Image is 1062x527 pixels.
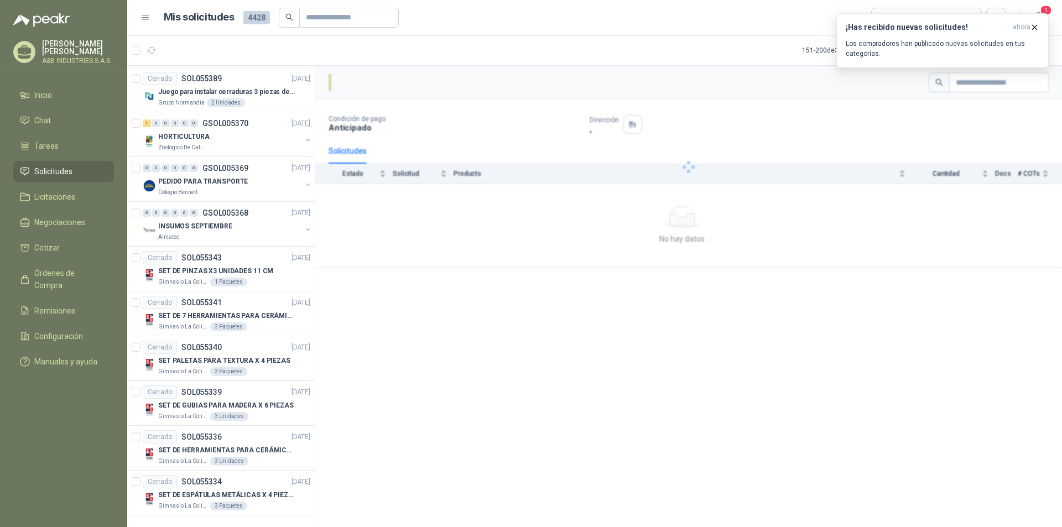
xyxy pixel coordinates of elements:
[158,221,232,232] p: INSUMOS SEPTIEMBRE
[152,119,160,127] div: 0
[143,269,156,282] img: Company Logo
[291,118,310,129] p: [DATE]
[291,477,310,487] p: [DATE]
[158,278,208,286] p: Gimnasio La Colina
[13,161,114,182] a: Solicitudes
[34,114,51,127] span: Chat
[13,186,114,207] a: Licitaciones
[1029,8,1049,28] button: 1
[42,58,114,64] p: A&B INDUSTRIES S.A.S
[158,322,208,331] p: Gimnasio La Colina
[210,412,248,421] div: 3 Unidades
[210,457,248,466] div: 3 Unidades
[158,132,210,142] p: HORTICULTURA
[34,165,72,178] span: Solicitudes
[291,342,310,353] p: [DATE]
[158,412,208,421] p: Gimnasio La Colina
[190,119,198,127] div: 0
[846,39,1039,59] p: Los compradores han publicado nuevas solicitudes en tus categorías.
[162,119,170,127] div: 0
[13,85,114,106] a: Inicio
[190,209,198,217] div: 0
[143,358,156,372] img: Company Logo
[171,209,179,217] div: 0
[34,242,60,254] span: Cotizar
[181,299,222,306] p: SOL055341
[158,356,290,366] p: SET PALETAS PARA TEXTURA X 4 PIEZAS
[158,400,294,411] p: SET DE GUBIAS PARA MADERA X 6 PIEZAS
[171,164,179,172] div: 0
[291,387,310,398] p: [DATE]
[143,161,313,197] a: 0 0 0 0 0 0 GSOL005369[DATE] Company LogoPEDIDO PARA TRANSPORTEColegio Bennett
[291,432,310,442] p: [DATE]
[13,263,114,296] a: Órdenes de Compra
[13,13,70,27] img: Logo peakr
[181,343,222,351] p: SOL055340
[13,351,114,372] a: Manuales y ayuda
[127,471,315,515] a: CerradoSOL055334[DATE] Company LogoSET DE ESPÁTULAS METÁLICAS X 4 PIEZASGimnasio La Colina3 Paquetes
[291,208,310,218] p: [DATE]
[181,75,222,82] p: SOL055389
[143,72,177,85] div: Cerrado
[34,356,97,368] span: Manuales y ayuda
[1040,5,1052,15] span: 1
[143,117,313,152] a: 1 0 0 0 0 0 GSOL005370[DATE] Company LogoHORTICULTURAZoologico De Cali
[243,11,270,24] span: 4428
[207,98,245,107] div: 2 Unidades
[143,206,313,242] a: 0 0 0 0 0 0 GSOL005368[DATE] Company LogoINSUMOS SEPTIEMBREAlmatec
[158,266,273,276] p: SET DE PINZAS X3 UNIDADES 11 CM
[210,367,247,376] div: 3 Paquetes
[158,502,208,510] p: Gimnasio La Colina
[158,188,197,197] p: Colegio Bennett
[34,267,103,291] span: Órdenes de Compra
[291,253,310,263] p: [DATE]
[181,478,222,486] p: SOL055334
[143,134,156,148] img: Company Logo
[210,502,247,510] div: 3 Paquetes
[127,291,315,336] a: CerradoSOL055341[DATE] Company LogoSET DE 7 HERRAMIENTAS PARA CERÁMICA, [PERSON_NAME]Gimnasio La ...
[143,164,151,172] div: 0
[143,493,156,506] img: Company Logo
[158,143,202,152] p: Zoologico De Cali
[291,298,310,308] p: [DATE]
[143,430,177,443] div: Cerrado
[158,87,296,97] p: Juego para instalar cerraduras 3 piezas de acero al carbono - Pretul
[143,448,156,461] img: Company Logo
[158,98,205,107] p: Grupo Normandía
[127,67,315,112] a: CerradoSOL055389[DATE] Company LogoJuego para instalar cerraduras 3 piezas de acero al carbono - ...
[34,140,59,152] span: Tareas
[190,164,198,172] div: 0
[180,164,189,172] div: 0
[802,41,886,59] div: 151 - 200 de 3246
[127,381,315,426] a: CerradoSOL055339[DATE] Company LogoSET DE GUBIAS PARA MADERA X 6 PIEZASGimnasio La Colina3 Unidades
[143,475,177,488] div: Cerrado
[162,209,170,217] div: 0
[152,209,160,217] div: 0
[158,457,208,466] p: Gimnasio La Colina
[158,490,296,500] p: SET DE ESPÁTULAS METÁLICAS X 4 PIEZAS
[143,403,156,416] img: Company Logo
[158,445,296,456] p: SET DE HERRAMIENTAS PARA CERÁMICA EN MADERA X 5 PIEZAS
[143,251,177,264] div: Cerrado
[202,209,248,217] p: GSOL005368
[181,254,222,262] p: SOL055343
[152,164,160,172] div: 0
[285,13,293,21] span: search
[180,119,189,127] div: 0
[202,119,248,127] p: GSOL005370
[164,9,235,25] h1: Mis solicitudes
[143,296,177,309] div: Cerrado
[127,247,315,291] a: CerradoSOL055343[DATE] Company LogoSET DE PINZAS X3 UNIDADES 11 CMGimnasio La Colina1 Paquetes
[13,135,114,156] a: Tareas
[181,433,222,441] p: SOL055336
[13,326,114,347] a: Configuración
[143,119,151,127] div: 1
[846,23,1008,32] h3: ¡Has recibido nuevas solicitudes!
[210,322,247,331] div: 3 Paquetes
[291,74,310,84] p: [DATE]
[180,209,189,217] div: 0
[143,90,156,103] img: Company Logo
[143,224,156,237] img: Company Logo
[13,110,114,131] a: Chat
[143,209,151,217] div: 0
